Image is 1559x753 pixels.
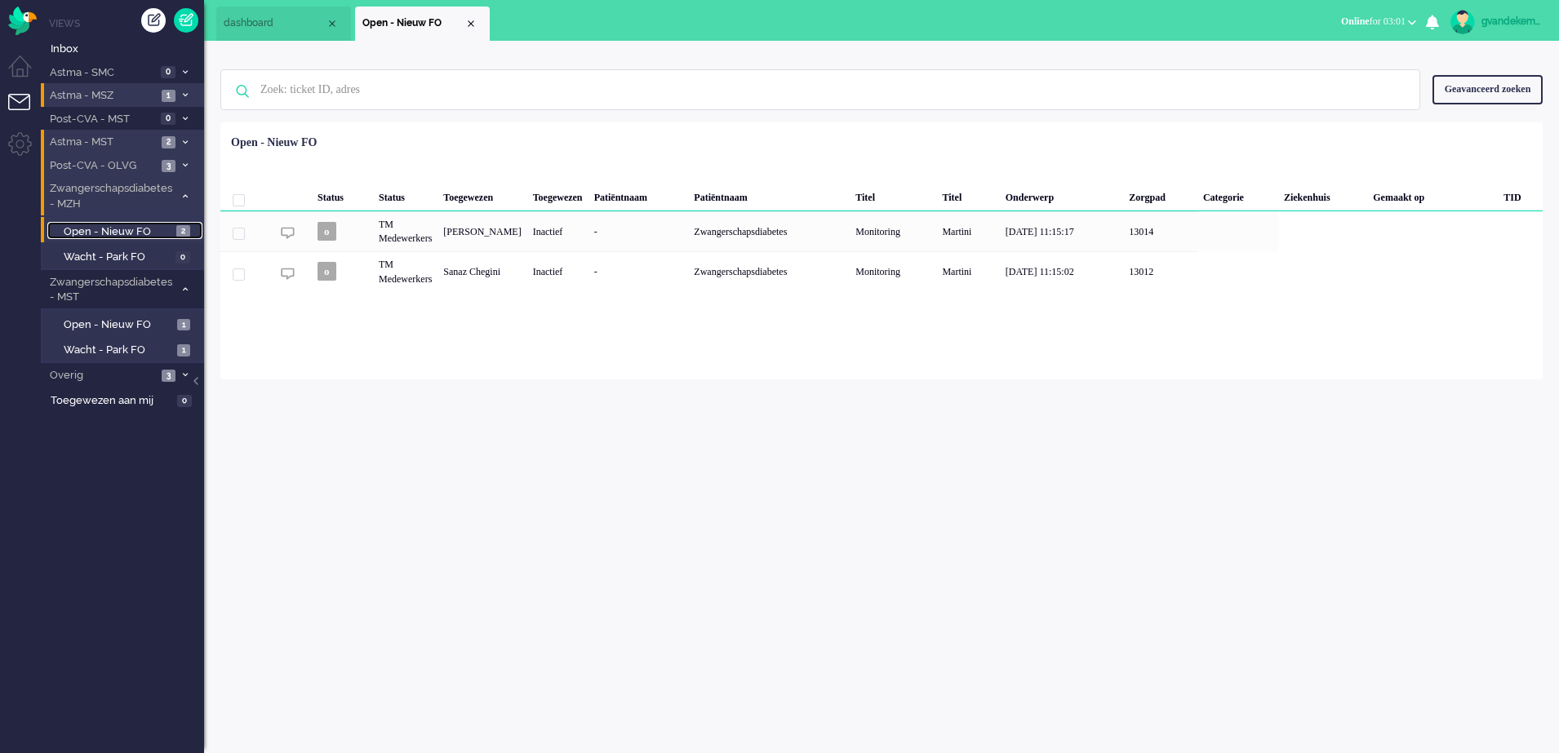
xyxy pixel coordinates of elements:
input: Zoek: ticket ID, adres [248,70,1397,109]
span: Open - Nieuw FO [362,16,464,30]
span: Astma - MSZ [47,88,157,104]
span: 1 [162,90,175,102]
div: Status [312,179,373,211]
div: [PERSON_NAME] [437,211,526,251]
a: gvandekempe [1447,10,1543,34]
span: Post-CVA - MST [47,112,156,127]
div: Monitoring [850,251,936,291]
span: 1 [177,319,190,331]
div: TID [1498,179,1543,211]
a: Inbox [47,39,204,57]
div: 13014 [220,211,1543,251]
div: Toegewezen [437,179,526,211]
div: Zwangerschapsdiabetes [688,251,850,291]
li: Tickets menu [8,94,45,131]
img: avatar [1450,10,1475,34]
div: Open - Nieuw FO [231,135,317,151]
div: Categorie [1197,179,1278,211]
span: 2 [162,136,175,148]
div: Close tab [464,17,477,30]
img: ic_chat_grey.svg [281,226,295,240]
span: dashboard [224,16,326,30]
span: 0 [161,66,175,78]
span: 0 [177,395,192,407]
span: Wacht - Park FO [64,343,173,358]
div: 13012 [1123,251,1197,291]
div: Geavanceerd zoeken [1432,75,1543,104]
li: View [355,7,490,41]
li: Dashboard menu [8,55,45,92]
div: [DATE] 11:15:17 [1000,211,1123,251]
li: Admin menu [8,132,45,169]
div: Close tab [326,17,339,30]
div: - [589,251,689,291]
span: Overig [47,368,157,383]
a: Quick Ticket [174,8,198,33]
div: - [589,211,689,251]
span: 0 [161,113,175,125]
div: Onderwerp [1000,179,1123,211]
div: Ziekenhuis [1278,179,1367,211]
span: Online [1341,16,1370,27]
span: o [318,262,336,281]
div: Titel [850,179,936,211]
div: Inactief [527,251,589,291]
div: gvandekempe [1481,13,1543,29]
div: Patiëntnaam [589,179,689,211]
span: 1 [177,344,190,357]
div: Inactief [527,211,589,251]
span: Astma - SMC [47,65,156,81]
a: Open - Nieuw FO 1 [47,315,202,333]
li: Dashboard [216,7,351,41]
span: 2 [176,225,190,237]
div: Zorgpad [1123,179,1197,211]
div: Monitoring [850,211,936,251]
a: Open - Nieuw FO 2 [47,222,202,240]
div: Zwangerschapsdiabetes [688,211,850,251]
span: Astma - MST [47,135,157,150]
a: Wacht - Park FO 1 [47,340,202,358]
span: 3 [162,160,175,172]
img: ic-search-icon.svg [221,70,264,113]
a: Toegewezen aan mij 0 [47,391,204,409]
div: Patiëntnaam [688,179,850,211]
span: Inbox [51,42,204,57]
span: Wacht - Park FO [64,250,171,265]
div: Gemaakt op [1367,179,1498,211]
div: Martini [936,251,999,291]
span: Open - Nieuw FO [64,224,172,240]
span: o [318,222,336,241]
div: Martini [936,211,999,251]
div: 13014 [1123,211,1197,251]
span: Zwangerschapsdiabetes - MST [47,275,174,305]
button: Onlinefor 03:01 [1331,10,1426,33]
span: 0 [175,251,190,264]
span: Zwangerschapsdiabetes - MZH [47,181,174,211]
div: Creëer ticket [141,8,166,33]
div: Sanaz Chegini [437,251,526,291]
span: Post-CVA - OLVG [47,158,157,174]
img: ic_chat_grey.svg [281,267,295,281]
span: 3 [162,370,175,382]
div: Titel [936,179,999,211]
div: Toegewezen [527,179,589,211]
span: for 03:01 [1341,16,1406,27]
span: Toegewezen aan mij [51,393,172,409]
div: [DATE] 11:15:02 [1000,251,1123,291]
span: Open - Nieuw FO [64,317,173,333]
div: 13012 [220,251,1543,291]
li: Views [49,16,204,30]
div: TM Medewerkers [373,211,437,251]
a: Wacht - Park FO 0 [47,247,202,265]
a: Omnidesk [8,11,37,23]
img: flow_omnibird.svg [8,7,37,35]
div: TM Medewerkers [373,251,437,291]
li: Onlinefor 03:01 [1331,5,1426,41]
div: Status [373,179,437,211]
